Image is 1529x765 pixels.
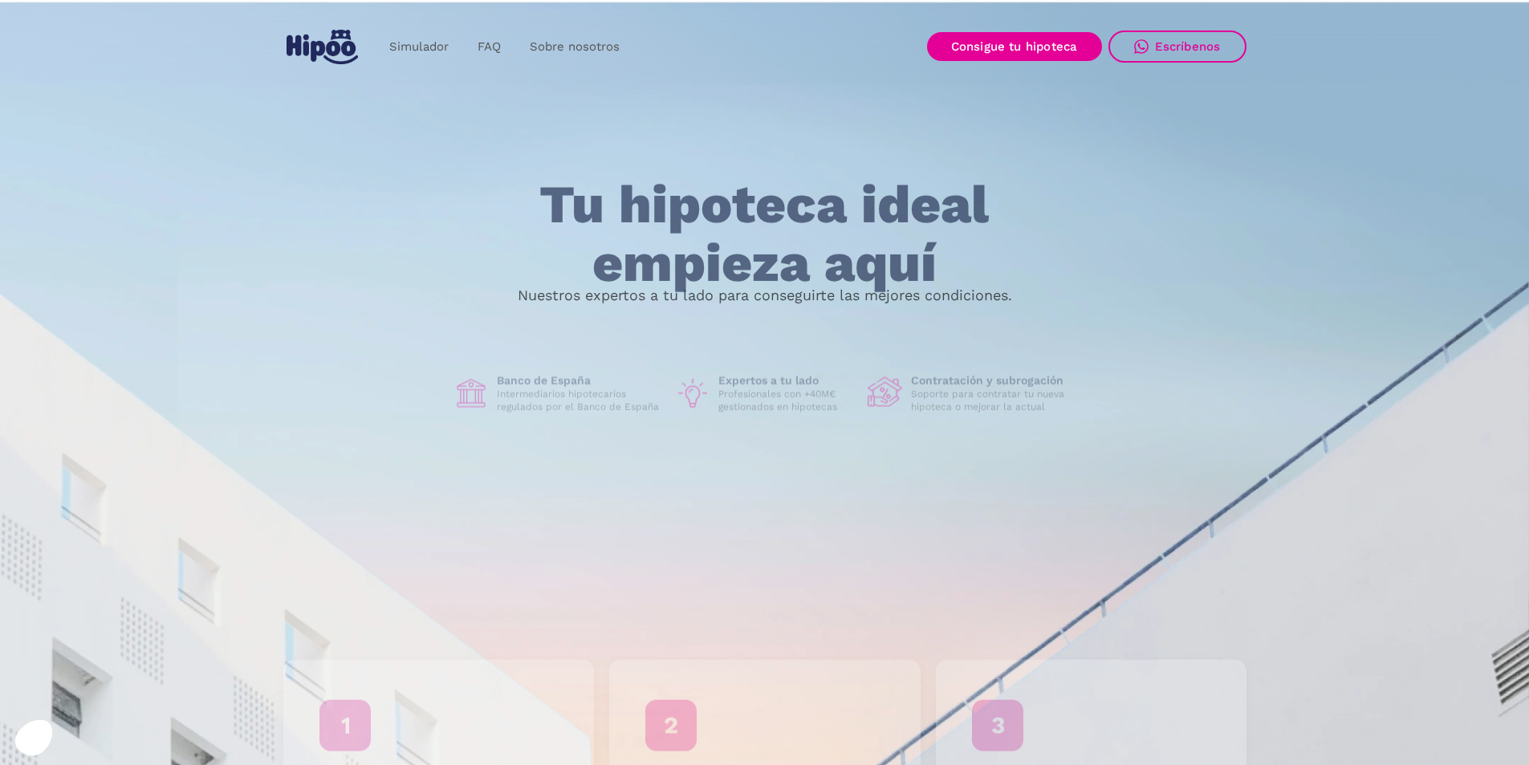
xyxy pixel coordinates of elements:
a: FAQ [463,31,515,63]
a: Sobre nosotros [515,31,634,63]
h1: Expertos a tu lado [718,373,855,388]
p: Soporte para contratar tu nueva hipoteca o mejorar la actual [911,388,1076,413]
p: Intermediarios hipotecarios regulados por el Banco de España [497,388,662,413]
h1: Contratación y subrogación [911,373,1076,388]
a: Simulador [375,31,463,63]
h1: Banco de España [497,373,662,388]
a: Escríbenos [1108,31,1246,63]
a: home [283,23,362,71]
a: Consigue tu hipoteca [927,32,1102,61]
div: Escríbenos [1155,39,1221,54]
p: Profesionales con +40M€ gestionados en hipotecas [718,388,855,413]
p: Nuestros expertos a tu lado para conseguirte las mejores condiciones. [518,289,1012,302]
h1: Tu hipoteca ideal empieza aquí [460,176,1068,292]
